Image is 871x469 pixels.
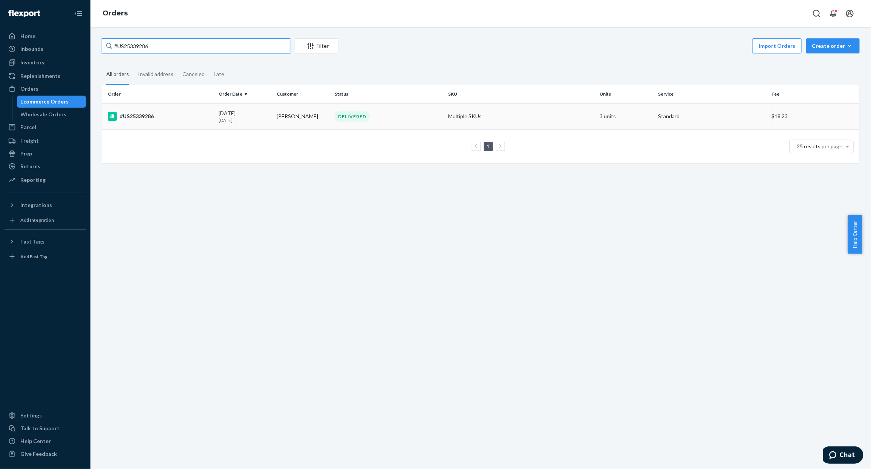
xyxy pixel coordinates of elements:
[797,143,843,149] span: 25 results per page
[20,137,39,145] div: Freight
[219,117,271,123] p: [DATE]
[332,85,445,103] th: Status
[20,450,57,458] div: Give Feedback
[848,215,862,254] button: Help Center
[812,42,854,50] div: Create order
[17,96,86,108] a: Ecommerce Orders
[5,121,86,133] a: Parcel
[182,64,205,84] div: Canceled
[5,199,86,211] button: Integrations
[809,6,824,21] button: Open Search Box
[5,148,86,160] a: Prep
[597,103,655,129] td: 3 units
[445,103,597,129] td: Multiple SKUs
[20,150,32,157] div: Prep
[20,176,46,184] div: Reporting
[5,422,86,434] button: Talk to Support
[96,3,134,24] ol: breadcrumbs
[826,6,841,21] button: Open notifications
[20,59,44,66] div: Inventory
[5,135,86,147] a: Freight
[5,214,86,226] a: Add Integration
[214,64,224,84] div: Late
[8,10,40,17] img: Flexport logo
[20,85,38,93] div: Orders
[5,160,86,172] a: Returns
[219,110,271,123] div: [DATE]
[20,238,44,245] div: Fast Tags
[20,425,60,432] div: Talk to Support
[295,42,338,50] div: Filter
[277,91,329,97] div: Customer
[20,72,60,80] div: Replenishments
[5,236,86,248] button: Fast Tags
[658,113,766,120] p: Standard
[5,56,86,69] a: Inventory
[71,6,86,21] button: Close Navigation
[20,217,54,223] div: Add Integration
[17,108,86,120] a: Wholesale Orders
[102,85,216,103] th: Order
[5,70,86,82] a: Replenishments
[21,98,69,105] div: Ecommerce Orders
[823,446,863,465] iframe: Opens a widget where you can chat to one of our agents
[597,85,655,103] th: Units
[21,111,67,118] div: Wholesale Orders
[445,85,597,103] th: SKU
[5,410,86,422] a: Settings
[485,143,491,149] a: Page 1 is your current page
[20,412,42,419] div: Settings
[335,111,370,122] div: DELIVERED
[274,103,332,129] td: [PERSON_NAME]
[20,437,51,445] div: Help Center
[20,123,36,131] div: Parcel
[138,64,173,84] div: Invalid address
[20,253,47,260] div: Add Fast Tag
[842,6,857,21] button: Open account menu
[295,38,338,53] button: Filter
[5,435,86,447] a: Help Center
[20,45,43,53] div: Inbounds
[5,30,86,42] a: Home
[5,43,86,55] a: Inbounds
[5,448,86,460] button: Give Feedback
[20,32,35,40] div: Home
[806,38,860,53] button: Create order
[769,103,860,129] td: $18.23
[769,85,860,103] th: Fee
[5,251,86,263] a: Add Fast Tag
[102,38,290,53] input: Search orders
[20,163,40,170] div: Returns
[106,64,129,85] div: All orders
[5,83,86,95] a: Orders
[103,9,128,17] a: Orders
[752,38,802,53] button: Import Orders
[216,85,274,103] th: Order Date
[108,112,213,121] div: #US25339286
[5,174,86,186] a: Reporting
[20,201,52,209] div: Integrations
[655,85,769,103] th: Service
